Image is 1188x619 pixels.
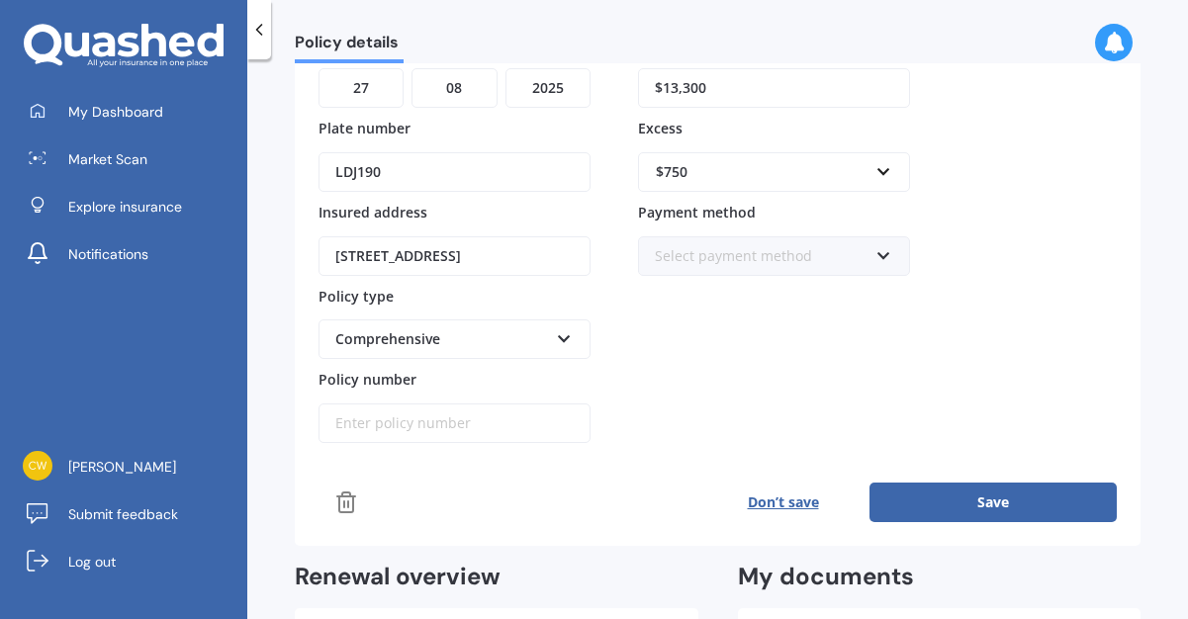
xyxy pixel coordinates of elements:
[15,139,247,179] a: Market Scan
[638,68,910,108] input: Enter amount
[335,328,548,350] div: Comprehensive
[15,447,247,486] a: [PERSON_NAME]
[15,494,247,534] a: Submit feedback
[869,483,1117,522] button: Save
[319,403,591,443] input: Enter policy number
[319,203,427,221] span: Insured address
[738,562,914,592] h2: My documents
[68,102,163,122] span: My Dashboard
[68,149,147,169] span: Market Scan
[15,234,247,274] a: Notifications
[638,119,683,137] span: Excess
[68,552,116,572] span: Log out
[319,152,591,192] input: Enter plate number
[655,245,868,267] div: Select payment method
[319,370,416,389] span: Policy number
[638,203,756,221] span: Payment method
[68,457,176,477] span: [PERSON_NAME]
[68,244,148,264] span: Notifications
[68,504,178,524] span: Submit feedback
[319,236,591,276] input: Enter address
[656,161,868,183] div: $750
[23,451,52,481] img: c072ceeb079b0750b8541cb40bfb2ad3
[15,92,247,132] a: My Dashboard
[696,483,869,522] button: Don’t save
[15,187,247,226] a: Explore insurance
[319,286,394,305] span: Policy type
[295,562,698,592] h2: Renewal overview
[319,119,411,137] span: Plate number
[68,197,182,217] span: Explore insurance
[295,33,404,59] span: Policy details
[15,542,247,581] a: Log out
